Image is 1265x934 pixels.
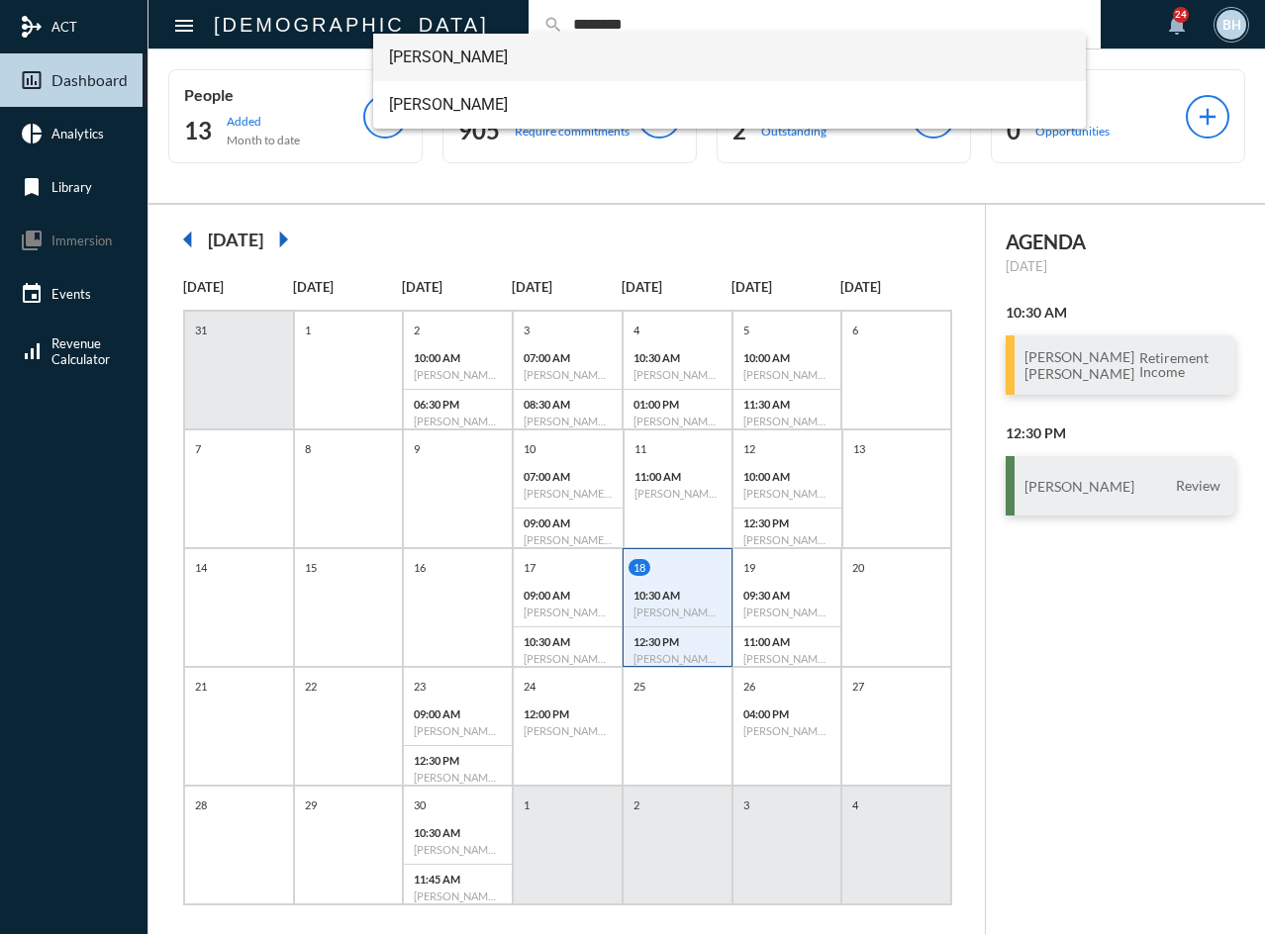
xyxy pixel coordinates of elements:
[633,398,722,411] p: 01:00 PM
[414,873,502,886] p: 11:45 AM
[524,606,612,618] h6: [PERSON_NAME] - [PERSON_NAME] - Investment
[414,368,502,381] h6: [PERSON_NAME] - [PERSON_NAME] - Investment
[414,826,502,839] p: 10:30 AM
[190,322,212,338] p: 31
[633,351,722,364] p: 10:30 AM
[1006,304,1235,321] h2: 10:30 AM
[524,724,612,737] h6: [PERSON_NAME] - [PERSON_NAME] - Investment Review
[524,415,612,427] h6: [PERSON_NAME] - [PERSON_NAME] - Investment
[414,707,502,720] p: 09:00 AM
[634,470,723,483] p: 11:00 AM
[743,652,831,665] h6: [PERSON_NAME] - [PERSON_NAME] - Review
[524,707,612,720] p: 12:00 PM
[414,398,502,411] p: 06:30 PM
[629,678,650,695] p: 25
[51,335,110,367] span: Revenue Calculator
[164,5,204,45] button: Toggle sidenav
[761,124,827,139] p: Outstanding
[743,516,831,529] p: 12:30 PM
[743,351,831,364] p: 10:00 AM
[738,678,760,695] p: 26
[629,322,644,338] p: 4
[20,175,44,199] mat-icon: bookmark
[20,68,44,92] mat-icon: insert_chart_outlined
[409,322,425,338] p: 2
[524,351,612,364] p: 07:00 AM
[743,707,831,720] p: 04:00 PM
[409,678,431,695] p: 23
[409,796,431,813] p: 30
[743,470,831,483] p: 10:00 AM
[633,652,722,665] h6: [PERSON_NAME] - Review
[300,559,322,576] p: 15
[183,279,293,295] p: [DATE]
[20,15,44,39] mat-icon: mediation
[847,559,869,576] p: 20
[184,115,212,146] h2: 13
[519,559,540,576] p: 17
[1216,10,1246,40] div: BH
[743,415,831,427] h6: [PERSON_NAME] - Review
[51,71,128,89] span: Dashboard
[524,470,613,483] p: 07:00 AM
[51,126,104,141] span: Analytics
[371,103,399,131] mat-icon: add
[1024,478,1134,495] h3: [PERSON_NAME]
[743,635,831,648] p: 11:00 AM
[743,533,831,546] h6: [PERSON_NAME] - Investment
[168,220,208,259] mat-icon: arrow_left
[190,440,206,457] p: 7
[738,559,760,576] p: 19
[847,322,863,338] p: 6
[1165,13,1189,37] mat-icon: notifications
[524,516,613,529] p: 09:00 AM
[227,114,300,129] p: Added
[519,322,535,338] p: 3
[633,589,722,602] p: 10:30 AM
[524,589,612,602] p: 09:00 AM
[524,487,613,500] h6: [PERSON_NAME] ([PERSON_NAME]) Dancer - Investment
[634,487,723,500] h6: [PERSON_NAME] - [PERSON_NAME] - Investment
[543,15,563,35] mat-icon: search
[414,724,502,737] h6: [PERSON_NAME] - [PERSON_NAME] - Review
[629,559,650,576] p: 18
[263,220,303,259] mat-icon: arrow_right
[409,559,431,576] p: 16
[389,34,1071,81] span: [PERSON_NAME]
[414,889,502,902] h6: [PERSON_NAME] - Review
[1024,348,1134,382] h3: [PERSON_NAME] [PERSON_NAME]
[402,279,512,295] p: [DATE]
[524,368,612,381] h6: [PERSON_NAME] - [PERSON_NAME] - Investment
[51,233,112,248] span: Immersion
[1171,477,1225,495] span: Review
[743,724,831,737] h6: [PERSON_NAME] - [PERSON_NAME] - Investment
[524,652,612,665] h6: [PERSON_NAME] - [PERSON_NAME] - Review
[738,796,754,813] p: 3
[414,415,502,427] h6: [PERSON_NAME] - [PERSON_NAME] - Investment
[414,843,502,856] h6: [PERSON_NAME] - Investment
[300,440,316,457] p: 8
[524,398,612,411] p: 08:30 AM
[1035,124,1110,139] p: Opportunities
[629,796,644,813] p: 2
[51,19,77,35] span: ACT
[51,179,92,195] span: Library
[293,279,403,295] p: [DATE]
[409,440,425,457] p: 9
[300,322,316,338] p: 1
[732,115,746,146] h2: 2
[20,339,44,363] mat-icon: signal_cellular_alt
[1007,115,1021,146] h2: 0
[414,754,502,767] p: 12:30 PM
[848,440,870,457] p: 13
[633,635,722,648] p: 12:30 PM
[414,351,502,364] p: 10:00 AM
[184,85,363,104] p: People
[840,279,950,295] p: [DATE]
[1006,230,1235,253] h2: AGENDA
[743,368,831,381] h6: [PERSON_NAME] - [PERSON_NAME] - Investment
[515,124,630,139] p: Require commitments
[1134,349,1225,381] span: Retirement Income
[1007,86,1186,105] p: Business
[1194,103,1221,131] mat-icon: add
